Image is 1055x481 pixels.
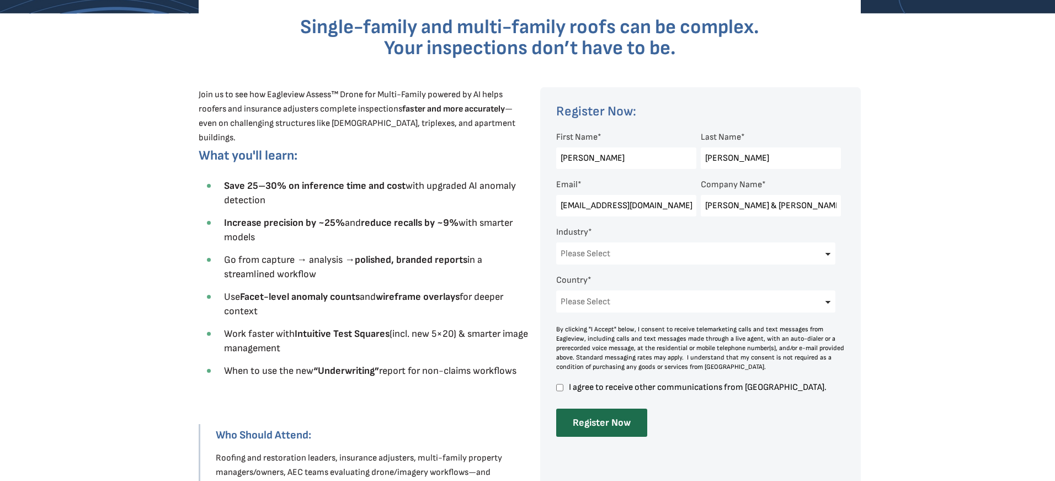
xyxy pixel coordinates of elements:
[556,409,647,437] input: Register Now
[224,291,503,317] span: Use and for deeper context
[355,254,467,266] strong: polished, branded reports
[384,36,676,60] span: Your inspections don’t have to be.
[224,328,528,354] span: Work faster with (incl. new 5×20) & smarter image management
[313,365,379,377] strong: “Underwriting”
[556,179,578,190] span: Email
[402,104,505,114] strong: faster and more accurately
[556,383,563,393] input: I agree to receive other communications from [GEOGRAPHIC_DATA].
[556,132,598,142] span: First Name
[556,227,588,237] span: Industry
[701,179,762,190] span: Company Name
[224,365,516,377] span: When to use the new report for non-claims workflows
[240,291,360,303] strong: Facet-level anomaly counts
[556,275,588,286] span: Country
[216,429,311,442] strong: Who Should Attend:
[224,217,513,243] span: and with smarter models
[199,89,515,143] span: Join us to see how Eagleview Assess™ Drone for Multi-Family powered by AI helps roofers and insur...
[224,254,482,280] span: Go from capture → analysis → in a streamlined workflow
[295,328,390,340] strong: Intuitive Test Squares
[224,180,406,192] strong: Save 25–30% on inference time and cost
[556,325,845,372] div: By clicking "I Accept" below, I consent to receive telemarketing calls and text messages from Eag...
[361,217,459,229] strong: reduce recalls by ~9%
[376,291,460,303] strong: wireframe overlays
[567,383,841,392] span: I agree to receive other communications from [GEOGRAPHIC_DATA].
[556,103,636,119] span: Register Now:
[199,147,297,163] span: What you'll learn:
[224,180,516,206] span: with upgraded AI anomaly detection
[300,15,759,39] span: Single-family and multi-family roofs can be complex.
[701,132,741,142] span: Last Name
[224,217,345,229] strong: Increase precision by ~25%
